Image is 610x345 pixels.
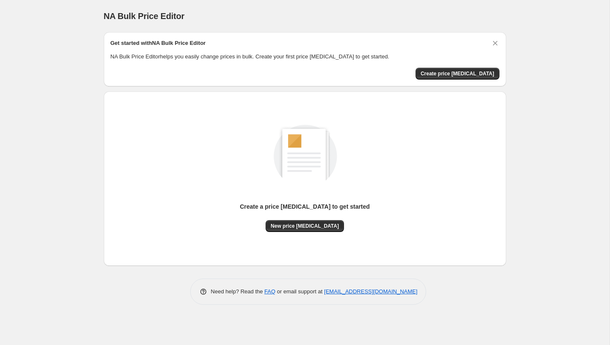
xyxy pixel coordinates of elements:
button: New price [MEDICAL_DATA] [266,220,344,232]
span: Need help? Read the [211,288,265,295]
button: Dismiss card [491,39,499,47]
span: New price [MEDICAL_DATA] [271,223,339,229]
button: Create price change job [416,68,499,80]
span: or email support at [275,288,324,295]
h2: Get started with NA Bulk Price Editor [111,39,206,47]
span: NA Bulk Price Editor [104,11,185,21]
a: [EMAIL_ADDRESS][DOMAIN_NAME] [324,288,417,295]
p: Create a price [MEDICAL_DATA] to get started [240,202,370,211]
a: FAQ [264,288,275,295]
p: NA Bulk Price Editor helps you easily change prices in bulk. Create your first price [MEDICAL_DAT... [111,52,499,61]
span: Create price [MEDICAL_DATA] [421,70,494,77]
